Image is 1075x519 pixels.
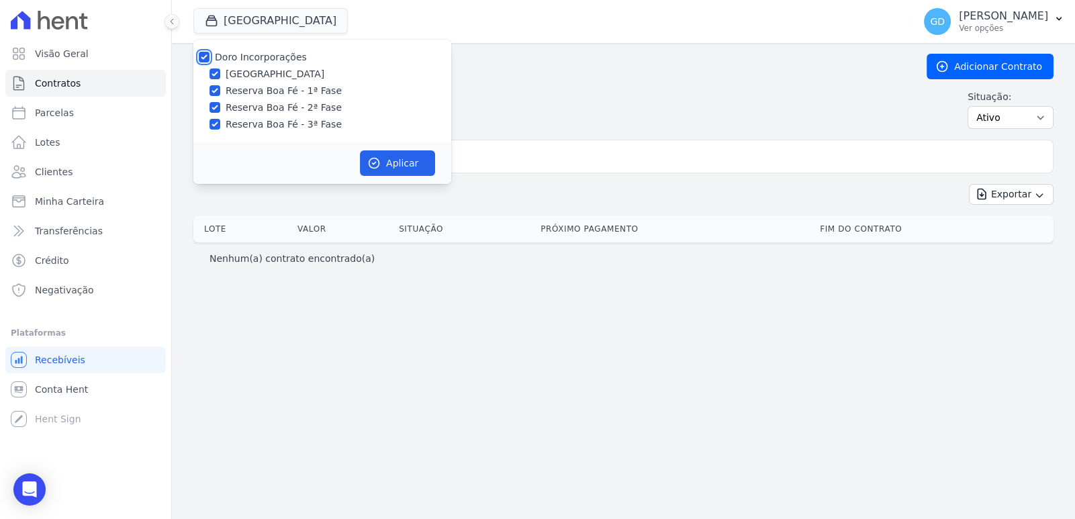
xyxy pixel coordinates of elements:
button: [GEOGRAPHIC_DATA] [193,8,348,34]
a: Recebíveis [5,346,166,373]
label: Reserva Boa Fé - 2ª Fase [226,101,342,115]
a: Visão Geral [5,40,166,67]
h2: Contratos [193,54,905,79]
span: Contratos [35,77,81,90]
a: Crédito [5,247,166,274]
label: Reserva Boa Fé - 3ª Fase [226,117,342,132]
label: Situação: [968,90,1054,103]
button: Aplicar [360,150,435,176]
label: [GEOGRAPHIC_DATA] [226,67,324,81]
input: Buscar por nome do lote [216,143,1047,170]
a: Parcelas [5,99,166,126]
span: Crédito [35,254,69,267]
span: Transferências [35,224,103,238]
th: Lote [193,216,292,242]
a: Contratos [5,70,166,97]
span: Negativação [35,283,94,297]
th: Próximo Pagamento [535,216,814,242]
span: Visão Geral [35,47,89,60]
span: Clientes [35,165,73,179]
label: Doro Incorporações [215,52,307,62]
a: Minha Carteira [5,188,166,215]
button: Exportar [969,184,1054,205]
p: Nenhum(a) contrato encontrado(a) [209,252,375,265]
th: Situação [393,216,535,242]
label: Reserva Boa Fé - 1ª Fase [226,84,342,98]
span: GD [930,17,945,26]
p: [PERSON_NAME] [959,9,1048,23]
a: Clientes [5,158,166,185]
th: Valor [292,216,393,242]
button: GD [PERSON_NAME] Ver opções [913,3,1075,40]
div: Plataformas [11,325,160,341]
p: Ver opções [959,23,1048,34]
div: Open Intercom Messenger [13,473,46,506]
a: Lotes [5,129,166,156]
a: Transferências [5,218,166,244]
span: Conta Hent [35,383,88,396]
span: Recebíveis [35,353,85,367]
span: Parcelas [35,106,74,120]
a: Negativação [5,277,166,303]
span: Minha Carteira [35,195,104,208]
th: Fim do Contrato [814,216,1054,242]
a: Adicionar Contrato [927,54,1054,79]
a: Conta Hent [5,376,166,403]
span: Lotes [35,136,60,149]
